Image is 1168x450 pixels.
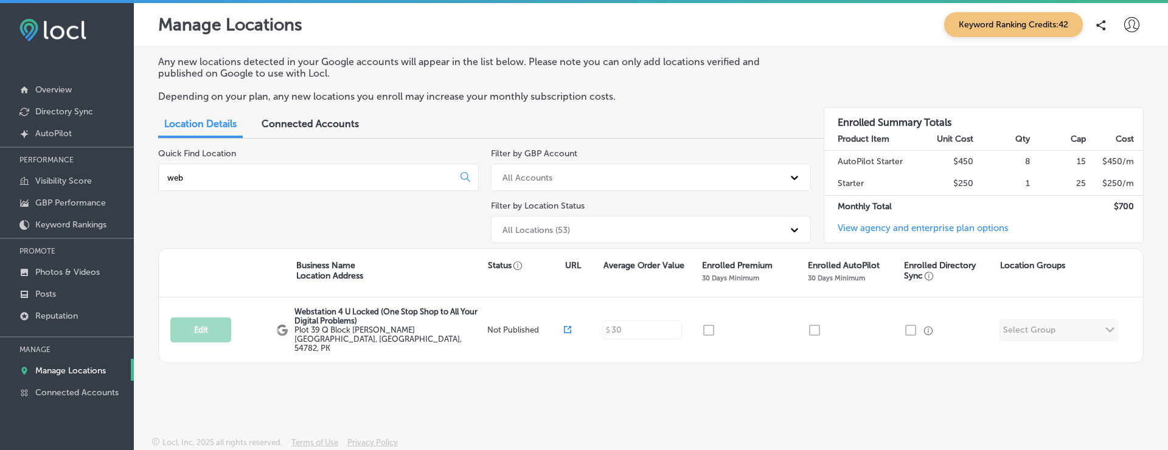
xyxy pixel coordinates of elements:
[276,324,288,336] img: logo
[164,118,237,130] span: Location Details
[702,260,773,271] p: Enrolled Premium
[491,201,585,211] label: Filter by Location Status
[918,128,975,151] th: Unit Cost
[502,224,570,235] div: All Locations (53)
[824,173,918,195] td: Starter
[35,128,72,139] p: AutoPilot
[262,118,359,130] span: Connected Accounts
[1086,173,1143,195] td: $ 250 /m
[35,106,93,117] p: Directory Sync
[35,387,119,398] p: Connected Accounts
[35,311,78,321] p: Reputation
[824,195,918,218] td: Monthly Total
[35,198,106,208] p: GBP Performance
[502,172,552,182] div: All Accounts
[35,365,106,376] p: Manage Locations
[824,223,1009,243] a: View agency and enterprise plan options
[904,260,994,281] p: Enrolled Directory Sync
[158,148,236,159] label: Quick Find Location
[35,176,92,186] p: Visibility Score
[35,220,106,230] p: Keyword Rankings
[166,172,451,183] input: All Locations
[808,274,865,282] p: 30 Days Minimum
[19,19,86,41] img: fda3e92497d09a02dc62c9cd864e3231.png
[838,134,889,144] strong: Product Item
[1086,195,1143,218] td: $ 700
[487,325,565,334] p: Not Published
[1086,128,1143,151] th: Cost
[1031,173,1087,195] td: 25
[294,307,484,325] p: Webstation 4 U Locked (One Stop Shop to All Your Digital Problems)
[35,85,72,95] p: Overview
[158,91,799,102] p: Depending on your plan, any new locations you enroll may increase your monthly subscription costs.
[974,173,1031,195] td: 1
[824,108,1144,128] h3: Enrolled Summary Totals
[974,150,1031,173] td: 8
[1031,128,1087,151] th: Cap
[35,267,100,277] p: Photos & Videos
[1000,260,1065,271] p: Location Groups
[294,325,484,353] label: Plot 39 Q Block [PERSON_NAME][GEOGRAPHIC_DATA] , [GEOGRAPHIC_DATA], 54782, PK
[824,150,918,173] td: AutoPilot Starter
[918,173,975,195] td: $250
[158,56,799,79] p: Any new locations detected in your Google accounts will appear in the list below. Please note you...
[491,148,577,159] label: Filter by GBP Account
[565,260,581,271] p: URL
[162,438,282,447] p: Locl, Inc. 2025 all rights reserved.
[603,260,684,271] p: Average Order Value
[1031,150,1087,173] td: 15
[488,260,565,271] p: Status
[918,150,975,173] td: $450
[296,260,363,281] p: Business Name Location Address
[944,12,1083,37] span: Keyword Ranking Credits: 42
[702,274,759,282] p: 30 Days Minimum
[158,15,302,35] p: Manage Locations
[35,289,56,299] p: Posts
[974,128,1031,151] th: Qty
[808,260,880,271] p: Enrolled AutoPilot
[1086,150,1143,173] td: $ 450 /m
[170,317,231,342] button: Edit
